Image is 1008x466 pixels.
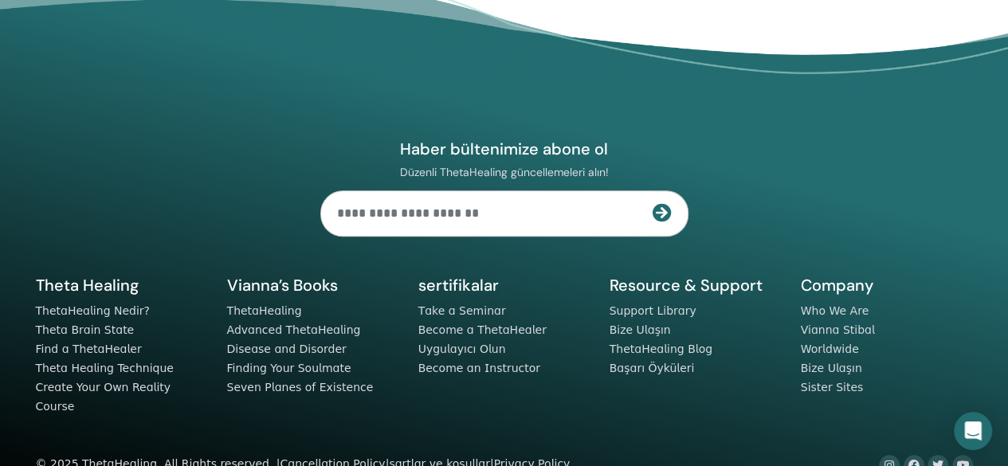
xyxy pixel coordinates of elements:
a: Seven Planes of Existence [227,381,374,394]
a: Disease and Disorder [227,343,347,355]
a: Theta Healing Technique [36,362,174,374]
a: Advanced ThetaHealing [227,323,361,336]
a: Bize Ulaşın [801,362,862,374]
div: Open Intercom Messenger [954,412,992,450]
a: Create Your Own Reality Course [36,381,171,413]
h5: Company [801,275,973,296]
h5: Resource & Support [610,275,782,296]
a: Bize Ulaşın [610,323,671,336]
a: ThetaHealing Blog [610,343,712,355]
a: Become an Instructor [418,362,540,374]
h5: Theta Healing [36,275,208,296]
a: ThetaHealing Nedir? [36,304,150,317]
a: Support Library [610,304,696,317]
a: Theta Brain State [36,323,135,336]
a: Who We Are [801,304,869,317]
h5: Vianna’s Books [227,275,399,296]
a: Become a ThetaHealer [418,323,547,336]
h5: sertifikalar [418,275,590,296]
a: Finding Your Soulmate [227,362,351,374]
a: ThetaHealing [227,304,302,317]
a: Uygulayıcı Olun [418,343,506,355]
a: Başarı Öyküleri [610,362,695,374]
a: Worldwide [801,343,859,355]
a: Vianna Stibal [801,323,875,336]
a: Sister Sites [801,381,864,394]
p: Düzenli ThetaHealing güncellemeleri alın! [320,165,688,179]
a: Find a ThetaHealer [36,343,142,355]
h4: Haber bültenimize abone ol [320,139,688,159]
a: Take a Seminar [418,304,506,317]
